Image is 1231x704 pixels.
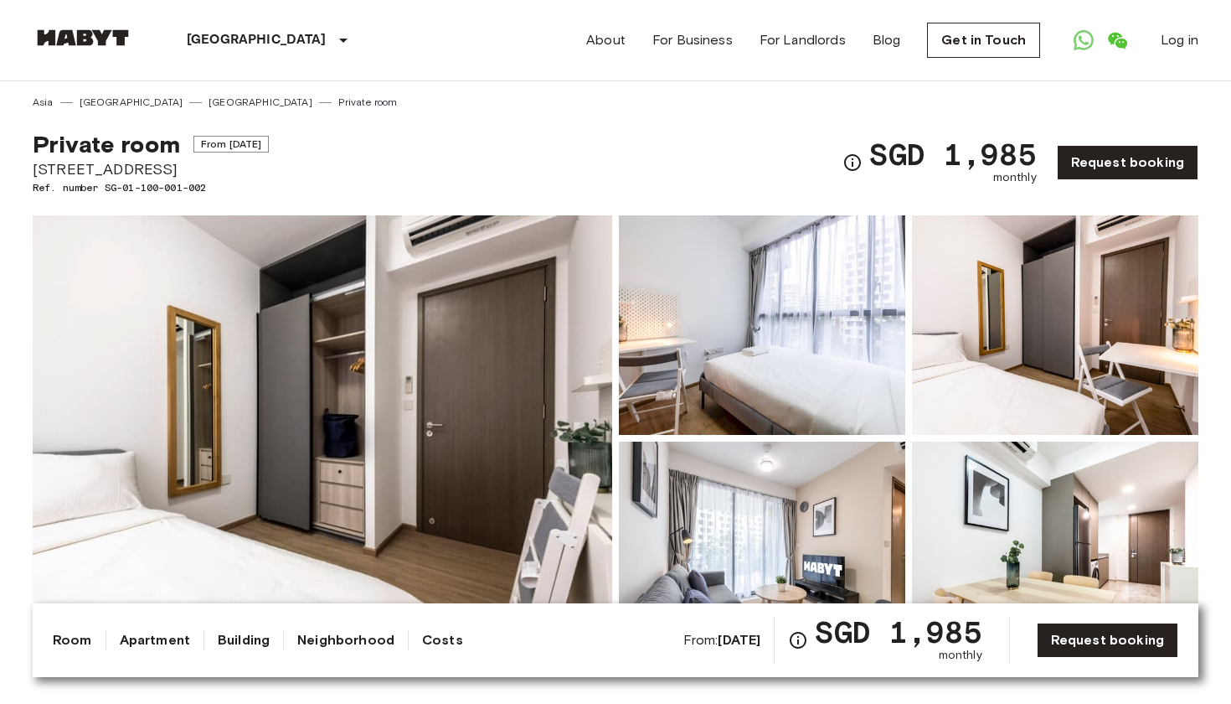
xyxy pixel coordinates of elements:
img: Picture of unit SG-01-100-001-002 [619,442,905,661]
a: Asia [33,95,54,110]
a: Apartment [120,630,190,650]
a: Request booking [1057,145,1198,180]
a: For Business [652,30,733,50]
img: Picture of unit SG-01-100-001-002 [912,442,1198,661]
img: Picture of unit SG-01-100-001-002 [912,215,1198,435]
svg: Check cost overview for full price breakdown. Please note that discounts apply to new joiners onl... [788,630,808,650]
img: Marketing picture of unit SG-01-100-001-002 [33,215,612,661]
b: [DATE] [718,632,760,648]
span: monthly [993,169,1037,186]
img: Picture of unit SG-01-100-001-002 [619,215,905,435]
a: Blog [873,30,901,50]
a: About [586,30,626,50]
p: [GEOGRAPHIC_DATA] [187,30,327,50]
span: Ref. number SG-01-100-001-002 [33,180,269,195]
a: Building [218,630,270,650]
a: Neighborhood [297,630,394,650]
span: [STREET_ADDRESS] [33,158,269,180]
a: Get in Touch [927,23,1040,58]
span: SGD 1,985 [815,617,981,647]
span: From [DATE] [193,136,270,153]
a: Room [53,630,92,650]
a: [GEOGRAPHIC_DATA] [209,95,312,110]
a: Private room [338,95,398,110]
a: For Landlords [760,30,846,50]
span: From: [683,631,761,650]
a: [GEOGRAPHIC_DATA] [80,95,183,110]
img: Habyt [33,29,133,46]
a: Log in [1161,30,1198,50]
a: Open WhatsApp [1067,23,1100,57]
span: SGD 1,985 [869,139,1036,169]
a: Costs [422,630,463,650]
span: monthly [939,647,982,664]
span: Private room [33,130,180,158]
svg: Check cost overview for full price breakdown. Please note that discounts apply to new joiners onl... [842,153,863,173]
a: Request booking [1037,623,1178,658]
a: Open WeChat [1100,23,1134,57]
